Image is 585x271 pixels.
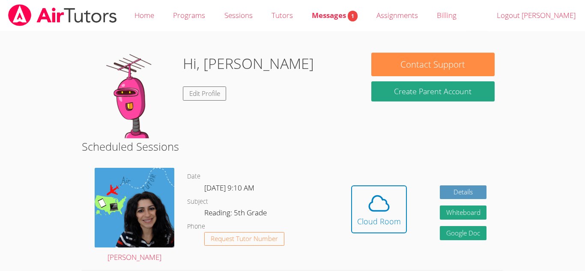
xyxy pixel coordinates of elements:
[187,221,205,232] dt: Phone
[95,168,174,264] a: [PERSON_NAME]
[351,185,407,233] button: Cloud Room
[187,197,208,207] dt: Subject
[357,215,401,227] div: Cloud Room
[371,53,495,76] button: Contact Support
[348,11,358,21] span: 1
[312,10,358,20] span: Messages
[440,185,487,200] a: Details
[82,138,503,155] h2: Scheduled Sessions
[371,81,495,101] button: Create Parent Account
[204,232,284,246] button: Request Tutor Number
[90,53,176,138] img: default.png
[440,226,487,240] a: Google Doc
[183,86,227,101] a: Edit Profile
[204,207,269,221] dd: Reading: 5th Grade
[183,53,314,74] h1: Hi, [PERSON_NAME]
[187,171,200,182] dt: Date
[95,168,174,247] img: air%20tutor%20avatar.png
[204,183,254,193] span: [DATE] 9:10 AM
[7,4,118,26] img: airtutors_banner-c4298cdbf04f3fff15de1276eac7730deb9818008684d7c2e4769d2f7ddbe033.png
[211,235,278,242] span: Request Tutor Number
[440,205,487,220] button: Whiteboard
